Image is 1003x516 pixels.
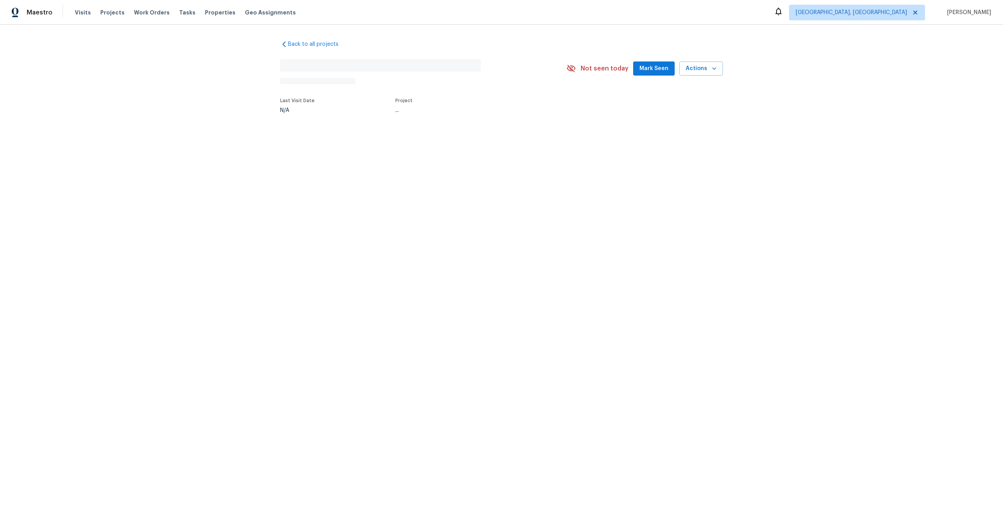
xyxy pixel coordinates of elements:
[944,9,991,16] span: [PERSON_NAME]
[280,108,315,113] div: N/A
[75,9,91,16] span: Visits
[280,40,355,48] a: Back to all projects
[395,98,413,103] span: Project
[245,9,296,16] span: Geo Assignments
[395,108,546,113] div: ...
[100,9,125,16] span: Projects
[179,10,196,15] span: Tasks
[27,9,53,16] span: Maestro
[796,9,907,16] span: [GEOGRAPHIC_DATA], [GEOGRAPHIC_DATA]
[205,9,235,16] span: Properties
[686,64,717,74] span: Actions
[679,61,723,76] button: Actions
[581,65,628,72] span: Not seen today
[633,61,675,76] button: Mark Seen
[134,9,170,16] span: Work Orders
[280,98,315,103] span: Last Visit Date
[639,64,668,74] span: Mark Seen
